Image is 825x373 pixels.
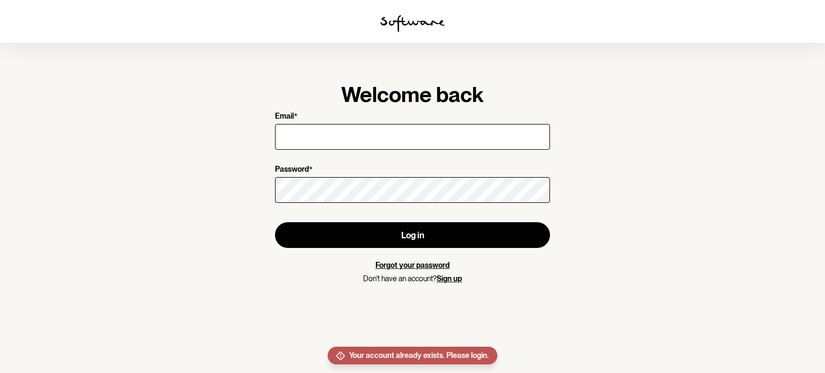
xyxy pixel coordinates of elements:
a: Forgot your password [375,261,450,269]
img: software logo [380,15,445,32]
a: Sign up [437,274,462,283]
p: Don't have an account? [275,274,550,283]
p: Password [275,165,309,175]
p: Email [275,112,294,122]
button: Log in [275,222,550,248]
h1: Welcome back [275,82,550,107]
